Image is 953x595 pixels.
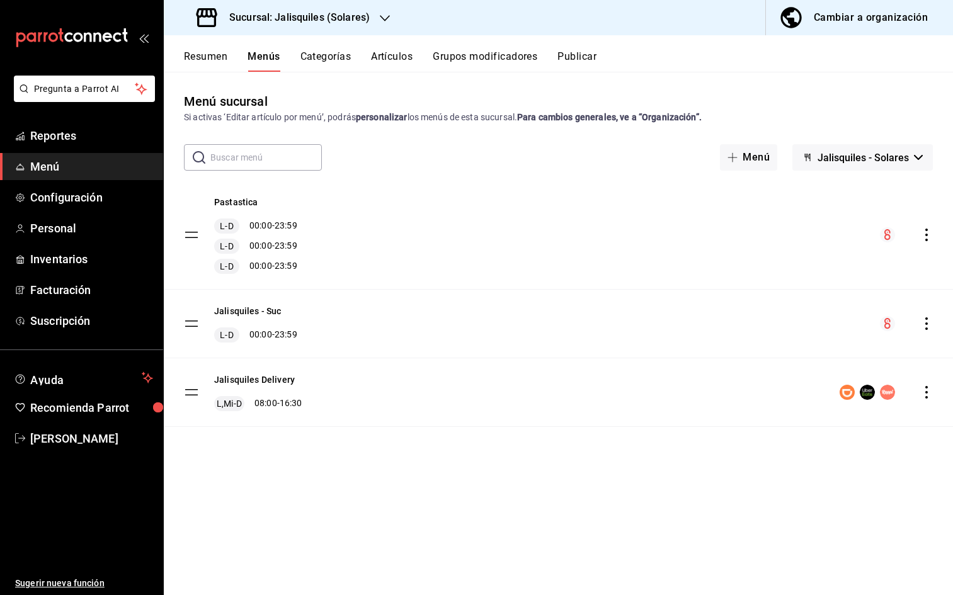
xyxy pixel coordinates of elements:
span: L-D [217,220,236,232]
div: 00:00 - 23:59 [214,259,297,274]
input: Buscar menú [210,145,322,170]
span: L-D [217,240,236,252]
span: Reportes [30,127,153,144]
span: Inventarios [30,251,153,268]
span: L-D [217,329,236,341]
span: L,Mi-D [214,397,244,410]
div: 08:00 - 16:30 [214,396,302,411]
button: Pastastica [214,196,258,208]
span: L-D [217,260,236,273]
button: open_drawer_menu [139,33,149,43]
a: Pregunta a Parrot AI [9,91,155,105]
button: Jalisquiles - Suc [214,305,282,317]
button: Menú [720,144,777,171]
div: navigation tabs [184,50,953,72]
span: Configuración [30,189,153,206]
span: Menú [30,158,153,175]
button: Pregunta a Parrot AI [14,76,155,102]
span: Pregunta a Parrot AI [34,82,135,96]
div: Si activas ‘Editar artículo por menú’, podrás los menús de esta sucursal. [184,111,933,124]
div: 00:00 - 23:59 [214,218,297,234]
strong: Para cambios generales, ve a “Organización”. [517,112,702,122]
button: actions [920,229,933,241]
div: Menú sucursal [184,92,268,111]
button: Jalisquiles Delivery [214,373,295,386]
span: Personal [30,220,153,237]
button: Artículos [371,50,413,72]
span: Jalisquiles - Solares [818,152,909,164]
button: Jalisquiles - Solares [792,144,933,171]
h3: Sucursal: Jalisquiles (Solares) [219,10,370,25]
div: Cambiar a organización [814,9,928,26]
span: Ayuda [30,370,137,385]
button: drag [184,316,199,331]
span: Facturación [30,281,153,298]
table: menu-maker-table [164,181,953,427]
button: Publicar [557,50,596,72]
div: 00:00 - 23:59 [214,239,297,254]
span: Suscripción [30,312,153,329]
span: Sugerir nueva función [15,577,153,590]
button: actions [920,386,933,399]
button: drag [184,385,199,400]
button: Menús [248,50,280,72]
button: actions [920,317,933,330]
button: Resumen [184,50,227,72]
div: 00:00 - 23:59 [214,327,297,343]
span: [PERSON_NAME] [30,430,153,447]
button: drag [184,227,199,242]
button: Grupos modificadores [433,50,537,72]
button: Categorías [300,50,351,72]
span: Recomienda Parrot [30,399,153,416]
strong: personalizar [356,112,408,122]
